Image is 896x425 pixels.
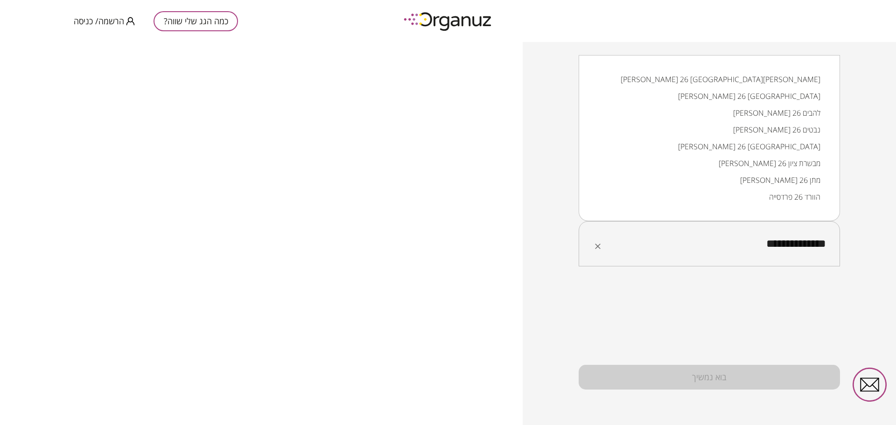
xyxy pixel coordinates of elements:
li: [PERSON_NAME] 26 [GEOGRAPHIC_DATA] [591,138,828,155]
li: [PERSON_NAME] 26 נבטים [591,121,828,138]
li: [PERSON_NAME] 26 מתן [591,172,828,188]
li: [PERSON_NAME] 26 [GEOGRAPHIC_DATA][PERSON_NAME] [591,71,828,88]
button: Clear [591,240,604,253]
img: logo [397,8,500,34]
button: הרשמה/ כניסה [74,15,135,27]
button: כמה הגג שלי שווה? [154,11,238,31]
li: הוורד 26 פרדסייה [591,188,828,205]
li: [PERSON_NAME] 26 להבים [591,105,828,121]
li: [PERSON_NAME] 26 [GEOGRAPHIC_DATA] [591,88,828,105]
span: הרשמה/ כניסה [74,16,124,26]
li: [PERSON_NAME] 26 מבשרת ציון [591,155,828,172]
